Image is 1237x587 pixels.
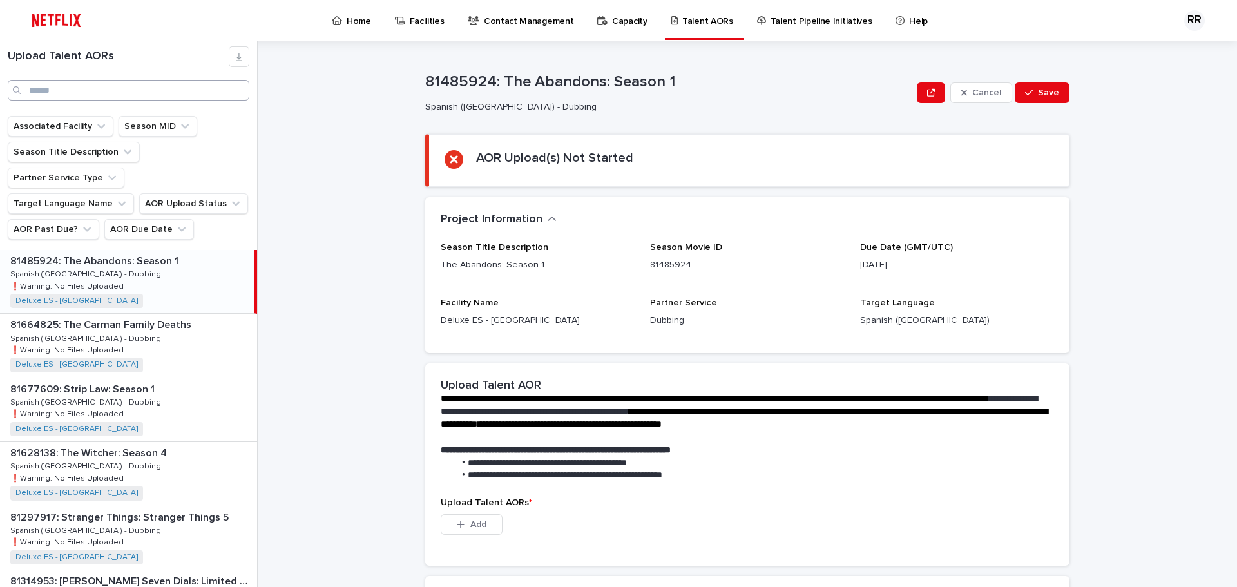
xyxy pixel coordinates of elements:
[441,514,503,535] button: Add
[650,243,722,252] span: Season Movie ID
[8,80,249,101] input: Search
[441,298,499,307] span: Facility Name
[441,258,635,272] p: The Abandons: Season 1
[119,116,197,137] button: Season MID
[15,360,138,369] a: Deluxe ES - [GEOGRAPHIC_DATA]
[104,219,194,240] button: AOR Due Date
[10,381,157,396] p: 81677609: Strip Law: Season 1
[15,553,138,562] a: Deluxe ES - [GEOGRAPHIC_DATA]
[470,520,486,529] span: Add
[441,213,542,227] h2: Project Information
[10,253,181,267] p: 81485924: The Abandons: Season 1
[476,150,633,166] h2: AOR Upload(s) Not Started
[972,88,1001,97] span: Cancel
[860,243,953,252] span: Due Date (GMT/UTC)
[441,314,635,327] p: Deluxe ES - [GEOGRAPHIC_DATA]
[10,509,231,524] p: 81297917: Stranger Things: Stranger Things 5
[8,142,140,162] button: Season Title Description
[441,243,548,252] span: Season Title Description
[425,102,906,113] p: Spanish ([GEOGRAPHIC_DATA]) - Dubbing
[441,213,557,227] button: Project Information
[8,219,99,240] button: AOR Past Due?
[1015,82,1069,103] button: Save
[860,298,935,307] span: Target Language
[10,445,169,459] p: 81628138: The Witcher: Season 4
[26,8,87,34] img: ifQbXi3ZQGMSEF7WDB7W
[8,50,229,64] h1: Upload Talent AORs
[10,316,194,331] p: 81664825: The Carman Family Deaths
[15,488,138,497] a: Deluxe ES - [GEOGRAPHIC_DATA]
[10,459,164,471] p: Spanish ([GEOGRAPHIC_DATA]) - Dubbing
[8,193,134,214] button: Target Language Name
[1184,10,1205,31] div: RR
[860,258,1054,272] p: [DATE]
[860,314,1054,327] p: Spanish ([GEOGRAPHIC_DATA])
[950,82,1012,103] button: Cancel
[650,314,844,327] p: Dubbing
[10,524,164,535] p: Spanish ([GEOGRAPHIC_DATA]) - Dubbing
[10,267,164,279] p: Spanish ([GEOGRAPHIC_DATA]) - Dubbing
[10,332,164,343] p: Spanish ([GEOGRAPHIC_DATA]) - Dubbing
[10,280,126,291] p: ❗️Warning: No Files Uploaded
[8,168,124,188] button: Partner Service Type
[425,73,912,91] p: 81485924: The Abandons: Season 1
[441,498,532,507] span: Upload Talent AORs
[10,472,126,483] p: ❗️Warning: No Files Uploaded
[8,116,113,137] button: Associated Facility
[650,298,717,307] span: Partner Service
[441,379,541,393] h2: Upload Talent AOR
[10,407,126,419] p: ❗️Warning: No Files Uploaded
[15,296,138,305] a: Deluxe ES - [GEOGRAPHIC_DATA]
[10,343,126,355] p: ❗️Warning: No Files Uploaded
[10,535,126,547] p: ❗️Warning: No Files Uploaded
[10,396,164,407] p: Spanish ([GEOGRAPHIC_DATA]) - Dubbing
[139,193,248,214] button: AOR Upload Status
[15,425,138,434] a: Deluxe ES - [GEOGRAPHIC_DATA]
[1038,88,1059,97] span: Save
[650,258,844,272] p: 81485924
